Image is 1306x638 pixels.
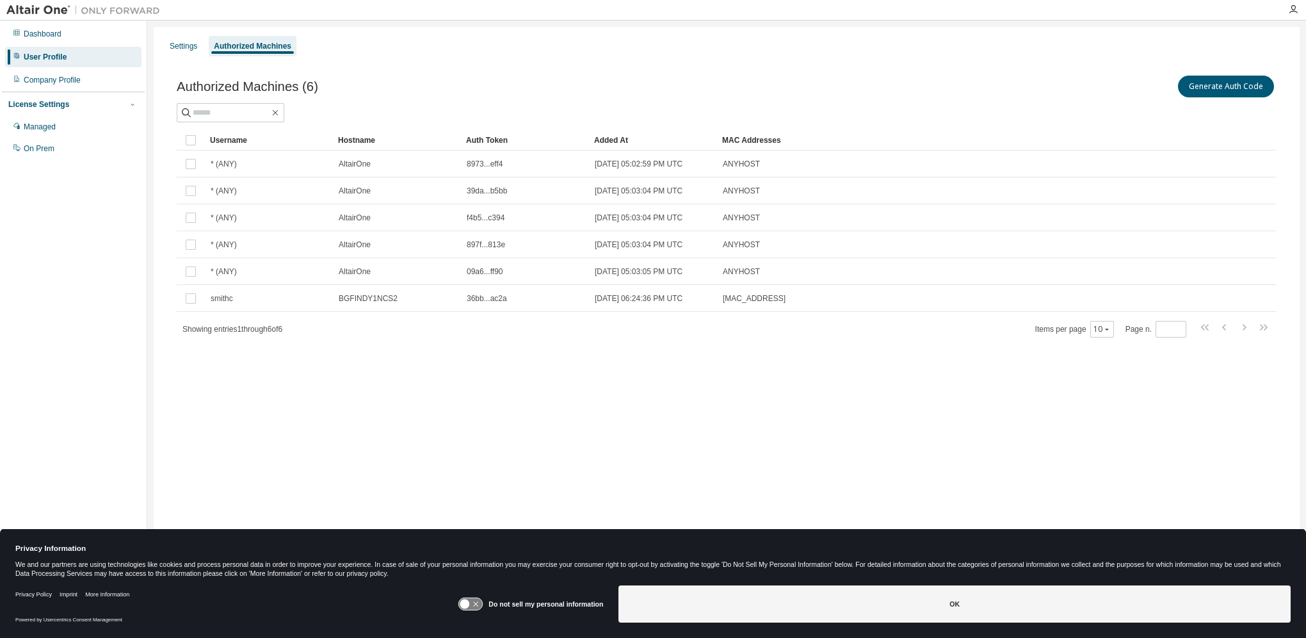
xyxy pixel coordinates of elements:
span: AltairOne [339,186,371,196]
span: [DATE] 05:03:04 PM UTC [595,213,682,223]
span: 39da...b5bb [467,186,507,196]
span: [DATE] 05:02:59 PM UTC [595,159,682,169]
span: * (ANY) [211,213,237,223]
span: ANYHOST [723,213,760,223]
span: AltairOne [339,159,371,169]
button: Generate Auth Code [1178,76,1274,97]
span: Showing entries 1 through 6 of 6 [182,325,282,334]
span: * (ANY) [211,266,237,277]
span: * (ANY) [211,186,237,196]
div: Username [210,130,328,151]
div: License Settings [8,99,69,110]
span: ANYHOST [723,266,760,277]
span: [DATE] 05:03:05 PM UTC [595,266,682,277]
span: [DATE] 05:03:04 PM UTC [595,240,682,250]
span: [MAC_ADDRESS] [723,293,786,304]
span: [DATE] 06:24:36 PM UTC [595,293,682,304]
span: Items per page [1035,321,1114,338]
span: 09a6...ff90 [467,266,503,277]
button: 10 [1093,324,1111,334]
div: User Profile [24,52,67,62]
div: Auth Token [466,130,584,151]
span: Page n. [1125,321,1186,338]
div: On Prem [24,143,54,154]
div: Managed [24,122,56,132]
span: smithc [211,293,233,304]
div: Authorized Machines [214,41,291,51]
span: 8973...eff4 [467,159,503,169]
span: ANYHOST [723,240,760,250]
span: * (ANY) [211,159,237,169]
span: AltairOne [339,266,371,277]
span: 897f...813e [467,240,505,250]
div: Settings [170,41,197,51]
span: 36bb...ac2a [467,293,507,304]
span: ANYHOST [723,186,760,196]
span: f4b5...c394 [467,213,504,223]
span: Authorized Machines (6) [177,79,318,94]
img: Altair One [6,4,166,17]
div: Added At [594,130,712,151]
div: MAC Addresses [722,130,1142,151]
span: AltairOne [339,213,371,223]
span: BGFINDY1NCS2 [339,293,398,304]
span: ANYHOST [723,159,760,169]
div: Dashboard [24,29,61,39]
span: * (ANY) [211,240,237,250]
span: [DATE] 05:03:04 PM UTC [595,186,682,196]
span: AltairOne [339,240,371,250]
div: Hostname [338,130,456,151]
div: Company Profile [24,75,81,85]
